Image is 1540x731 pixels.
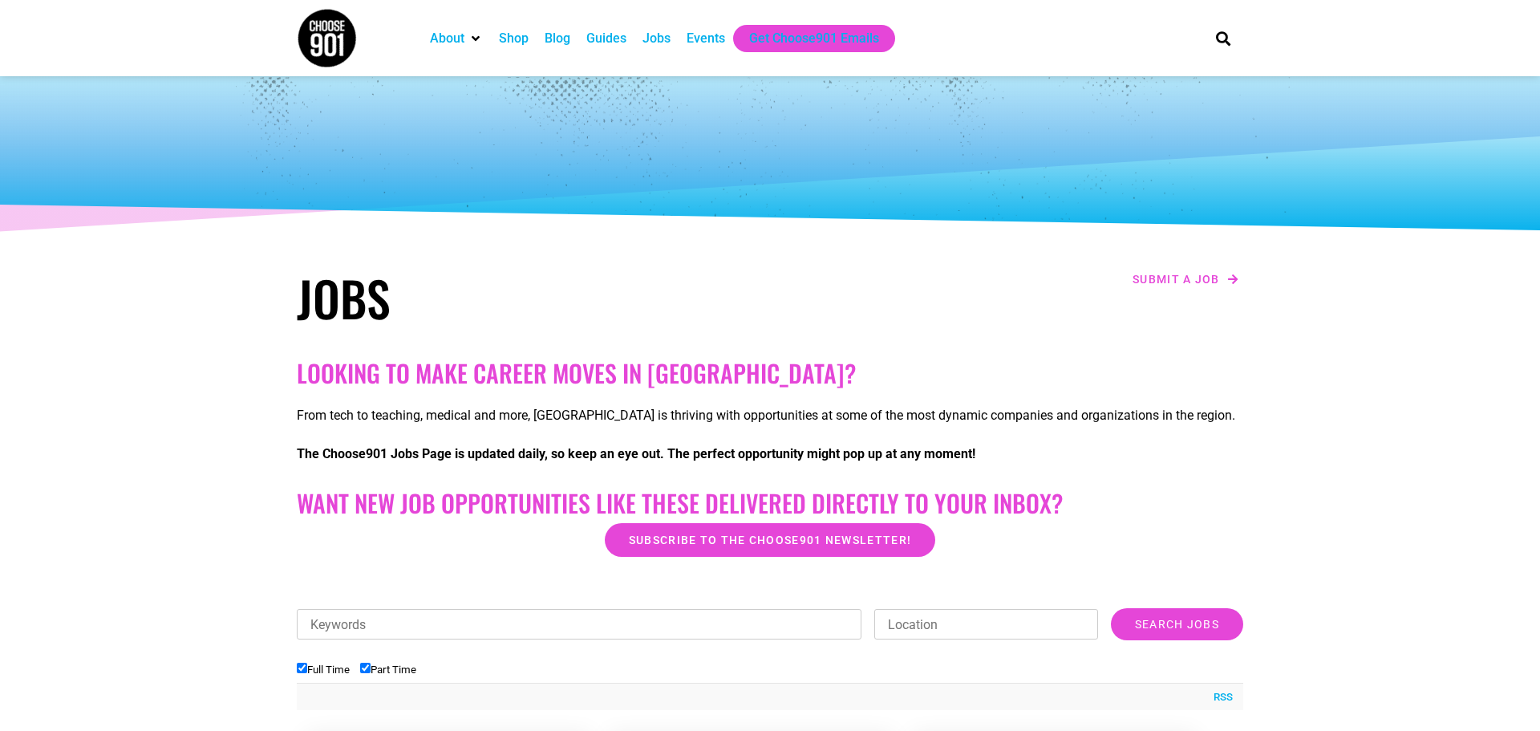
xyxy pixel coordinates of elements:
a: Get Choose901 Emails [749,29,879,48]
div: Search [1210,25,1237,51]
input: Full Time [297,663,307,673]
a: Shop [499,29,529,48]
a: Guides [586,29,626,48]
p: From tech to teaching, medical and more, [GEOGRAPHIC_DATA] is thriving with opportunities at some... [297,406,1243,425]
div: About [422,25,491,52]
h2: Looking to make career moves in [GEOGRAPHIC_DATA]? [297,359,1243,388]
nav: Main nav [422,25,1189,52]
input: Location [874,609,1098,640]
strong: The Choose901 Jobs Page is updated daily, so keep an eye out. The perfect opportunity might pop u... [297,446,975,461]
h2: Want New Job Opportunities like these Delivered Directly to your Inbox? [297,489,1243,518]
span: Submit a job [1133,274,1220,285]
h1: Jobs [297,269,762,327]
span: Subscribe to the Choose901 newsletter! [629,534,911,546]
a: Events [687,29,725,48]
a: Jobs [642,29,671,48]
a: About [430,29,464,48]
a: Submit a job [1128,269,1243,290]
input: Keywords [297,609,861,640]
a: RSS [1206,689,1233,705]
a: Subscribe to the Choose901 newsletter! [605,523,935,557]
input: Part Time [360,663,371,673]
label: Part Time [360,664,416,676]
a: Blog [545,29,570,48]
input: Search Jobs [1111,608,1243,640]
label: Full Time [297,664,350,676]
